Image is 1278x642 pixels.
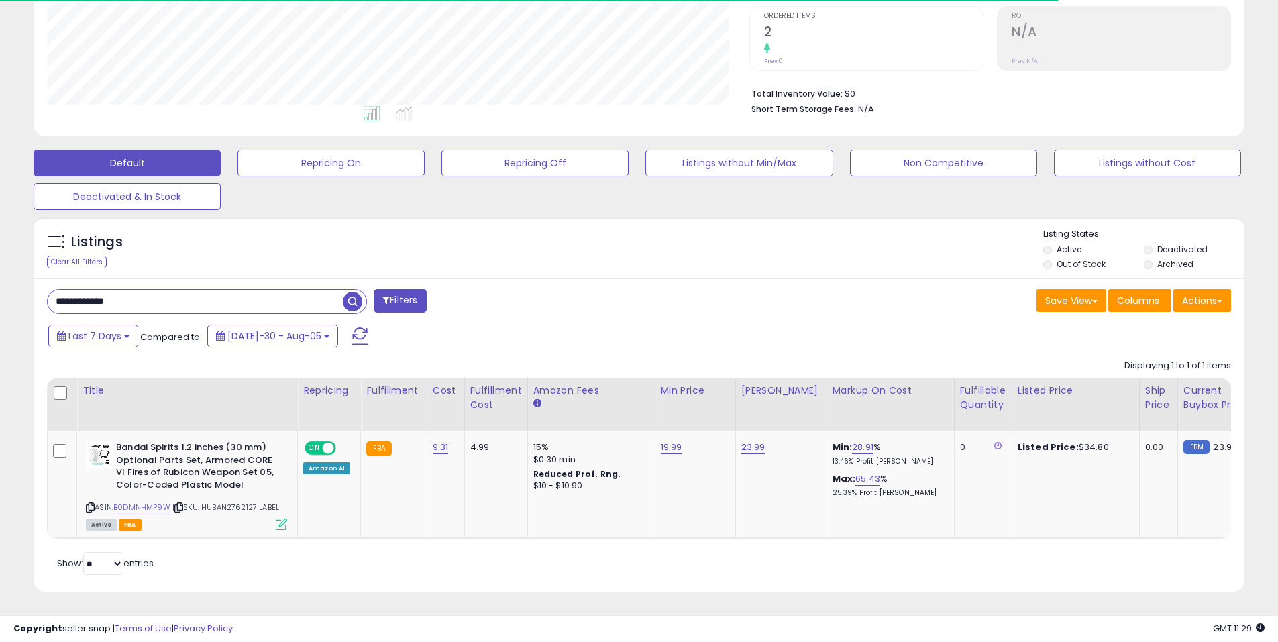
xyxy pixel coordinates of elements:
[1054,150,1241,176] button: Listings without Cost
[34,183,221,210] button: Deactivated & In Stock
[645,150,833,176] button: Listings without Min/Max
[48,325,138,347] button: Last 7 Days
[827,378,954,431] th: The percentage added to the cost of goods (COGS) that forms the calculator for Min & Max prices.
[47,256,107,268] div: Clear All Filters
[1117,294,1159,307] span: Columns
[533,441,645,453] div: 15%
[57,557,154,570] span: Show: entries
[533,384,649,398] div: Amazon Fees
[140,331,202,343] span: Compared to:
[303,384,355,398] div: Repricing
[833,441,944,466] div: %
[764,57,783,65] small: Prev: 0
[366,441,391,456] small: FBA
[661,441,682,454] a: 19.99
[751,103,856,115] b: Short Term Storage Fees:
[1213,622,1265,635] span: 2025-08-14 11:29 GMT
[374,289,426,313] button: Filters
[68,329,121,343] span: Last 7 Days
[960,384,1006,412] div: Fulfillable Quantity
[960,441,1002,453] div: 0
[116,441,279,494] b: Bandai Spirits 1.2 inches (30 mm) Optional Parts Set, Armored CORE VI Fires of Rubicon Weapon Set...
[13,622,62,635] strong: Copyright
[661,384,730,398] div: Min Price
[741,441,765,454] a: 23.99
[533,453,645,466] div: $0.30 min
[433,384,459,398] div: Cost
[1213,441,1237,453] span: 23.99
[237,150,425,176] button: Repricing On
[119,519,142,531] span: FBA
[751,85,1221,101] li: $0
[751,88,843,99] b: Total Inventory Value:
[833,472,856,485] b: Max:
[227,329,321,343] span: [DATE]-30 - Aug-05
[833,384,949,398] div: Markup on Cost
[850,150,1037,176] button: Non Competitive
[833,457,944,466] p: 13.46% Profit [PERSON_NAME]
[71,233,123,252] h5: Listings
[303,462,350,474] div: Amazon AI
[441,150,629,176] button: Repricing Off
[833,488,944,498] p: 25.39% Profit [PERSON_NAME]
[1036,289,1106,312] button: Save View
[433,441,449,454] a: 9.31
[1173,289,1231,312] button: Actions
[855,472,880,486] a: 65.43
[113,502,170,513] a: B0DMNHMP9W
[1124,360,1231,372] div: Displaying 1 to 1 of 1 items
[34,150,221,176] button: Default
[174,622,233,635] a: Privacy Policy
[172,502,279,513] span: | SKU: HUBAN2762127 LABEL
[764,24,983,42] h2: 2
[470,441,517,453] div: 4.99
[1057,258,1106,270] label: Out of Stock
[1018,441,1079,453] b: Listed Price:
[1157,244,1208,255] label: Deactivated
[366,384,421,398] div: Fulfillment
[1012,13,1230,20] span: ROI
[833,441,853,453] b: Min:
[533,468,621,480] b: Reduced Prof. Rng.
[115,622,172,635] a: Terms of Use
[1157,258,1193,270] label: Archived
[852,441,873,454] a: 28.91
[1012,24,1230,42] h2: N/A
[1057,244,1081,255] label: Active
[741,384,821,398] div: [PERSON_NAME]
[86,519,117,531] span: All listings currently available for purchase on Amazon
[13,623,233,635] div: seller snap | |
[470,384,522,412] div: Fulfillment Cost
[764,13,983,20] span: Ordered Items
[1183,384,1253,412] div: Current Buybox Price
[86,441,113,468] img: 31zZYnV8asL._SL40_.jpg
[533,398,541,410] small: Amazon Fees.
[1108,289,1171,312] button: Columns
[1145,441,1167,453] div: 0.00
[833,473,944,498] div: %
[86,441,287,529] div: ASIN:
[1018,441,1129,453] div: $34.80
[1018,384,1134,398] div: Listed Price
[1043,228,1244,241] p: Listing States:
[334,443,356,454] span: OFF
[858,103,874,115] span: N/A
[306,443,323,454] span: ON
[1145,384,1172,412] div: Ship Price
[207,325,338,347] button: [DATE]-30 - Aug-05
[1183,440,1210,454] small: FBM
[533,480,645,492] div: $10 - $10.90
[83,384,292,398] div: Title
[1012,57,1038,65] small: Prev: N/A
